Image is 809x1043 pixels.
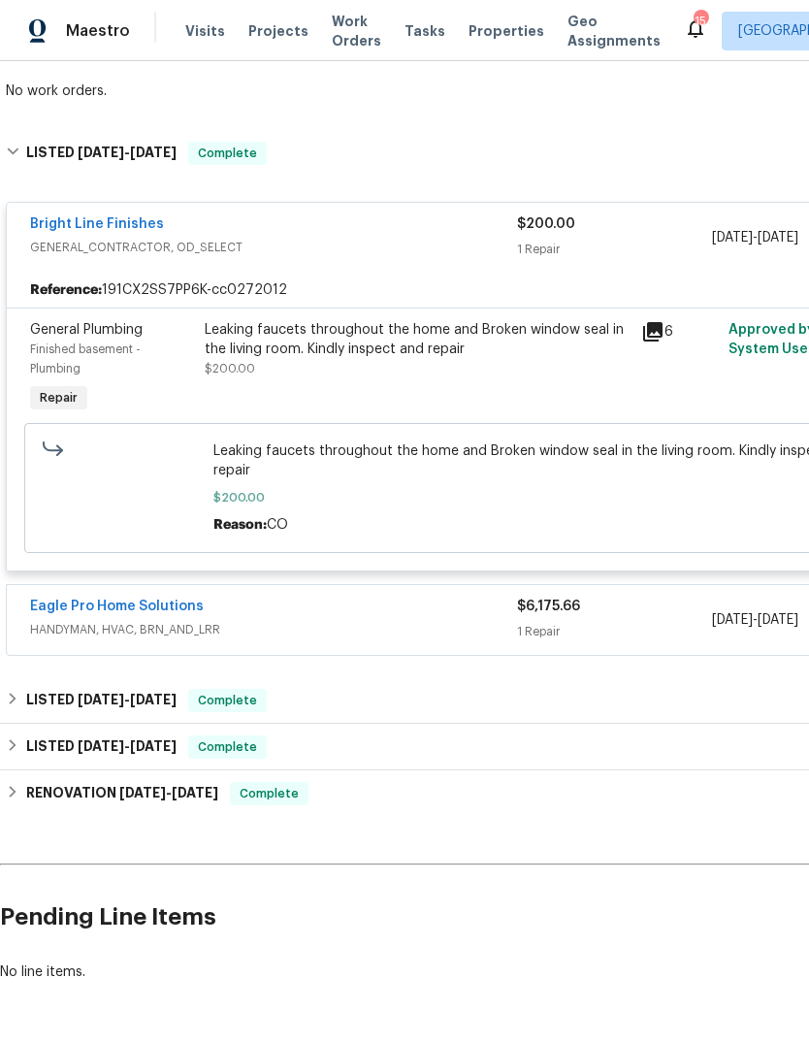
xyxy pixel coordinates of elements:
div: 15 [694,12,707,31]
span: Finished basement - Plumbing [30,343,141,375]
h6: RENOVATION [26,782,218,805]
span: [DATE] [119,786,166,799]
span: - [78,146,177,159]
span: Repair [32,388,85,407]
span: HANDYMAN, HVAC, BRN_AND_LRR [30,620,517,639]
span: $200.00 [205,363,255,375]
span: [DATE] [172,786,218,799]
span: Complete [190,144,265,163]
div: 1 Repair [517,622,712,641]
span: [DATE] [758,231,798,244]
span: Projects [248,21,308,41]
a: Bright Line Finishes [30,217,164,231]
span: - [78,739,177,753]
span: [DATE] [130,146,177,159]
span: [DATE] [78,693,124,706]
span: Geo Assignments [567,12,661,50]
div: 6 [641,320,717,343]
span: GENERAL_CONTRACTOR, OD_SELECT [30,238,517,257]
span: [DATE] [758,613,798,627]
span: - [712,610,798,630]
h6: LISTED [26,142,177,165]
span: $200.00 [517,217,575,231]
span: [DATE] [78,146,124,159]
b: Reference: [30,280,102,300]
span: [DATE] [712,231,753,244]
h6: LISTED [26,735,177,759]
span: [DATE] [130,739,177,753]
span: Tasks [404,24,445,38]
span: Complete [190,737,265,757]
span: Properties [469,21,544,41]
span: $6,175.66 [517,600,580,613]
span: Complete [232,784,307,803]
span: Reason: [213,518,267,532]
span: - [78,693,177,706]
span: [DATE] [130,693,177,706]
h6: LISTED [26,689,177,712]
span: Work Orders [332,12,381,50]
span: Complete [190,691,265,710]
span: - [119,786,218,799]
span: Maestro [66,21,130,41]
span: Visits [185,21,225,41]
span: - [712,228,798,247]
div: 1 Repair [517,240,712,259]
span: General Plumbing [30,323,143,337]
span: [DATE] [78,739,124,753]
span: [DATE] [712,613,753,627]
span: CO [267,518,288,532]
a: Eagle Pro Home Solutions [30,600,204,613]
div: Leaking faucets throughout the home and Broken window seal in the living room. Kindly inspect and... [205,320,630,359]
